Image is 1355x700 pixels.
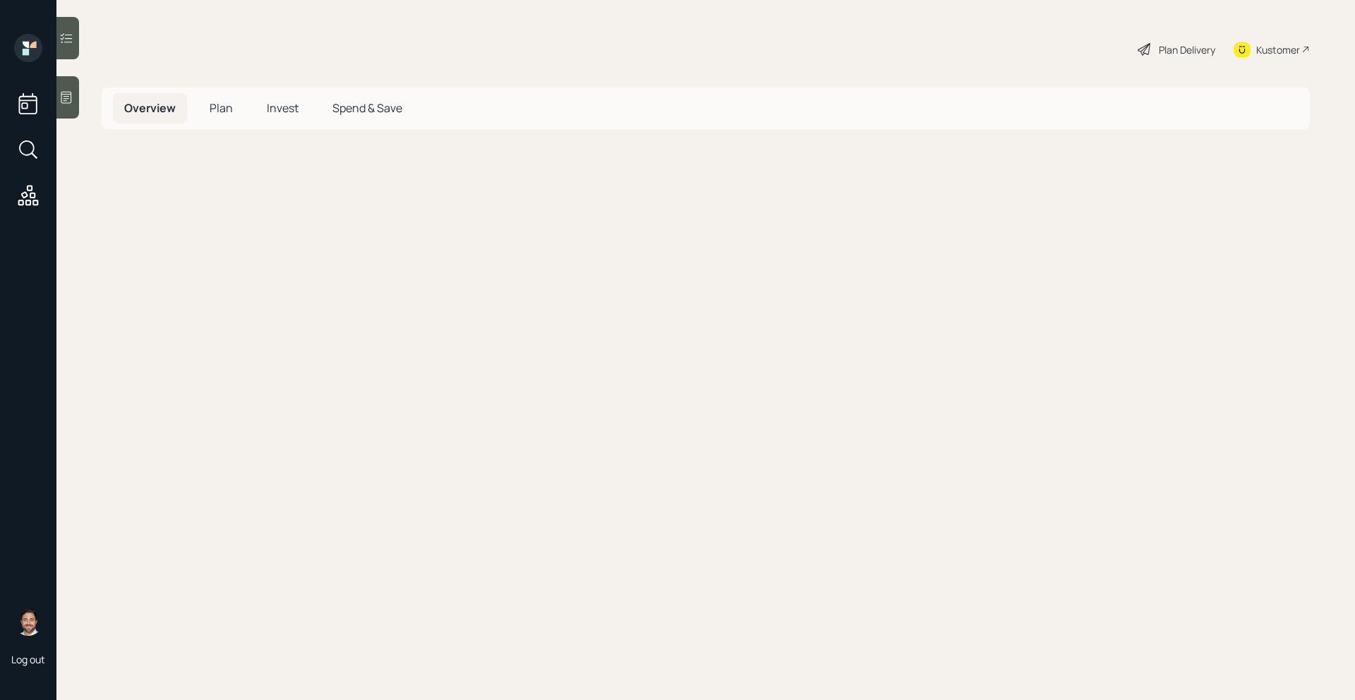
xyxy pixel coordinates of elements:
[1256,42,1300,57] div: Kustomer
[124,100,176,116] span: Overview
[11,653,45,666] div: Log out
[267,100,299,116] span: Invest
[1159,42,1215,57] div: Plan Delivery
[210,100,233,116] span: Plan
[332,100,402,116] span: Spend & Save
[14,608,42,636] img: michael-russo-headshot.png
